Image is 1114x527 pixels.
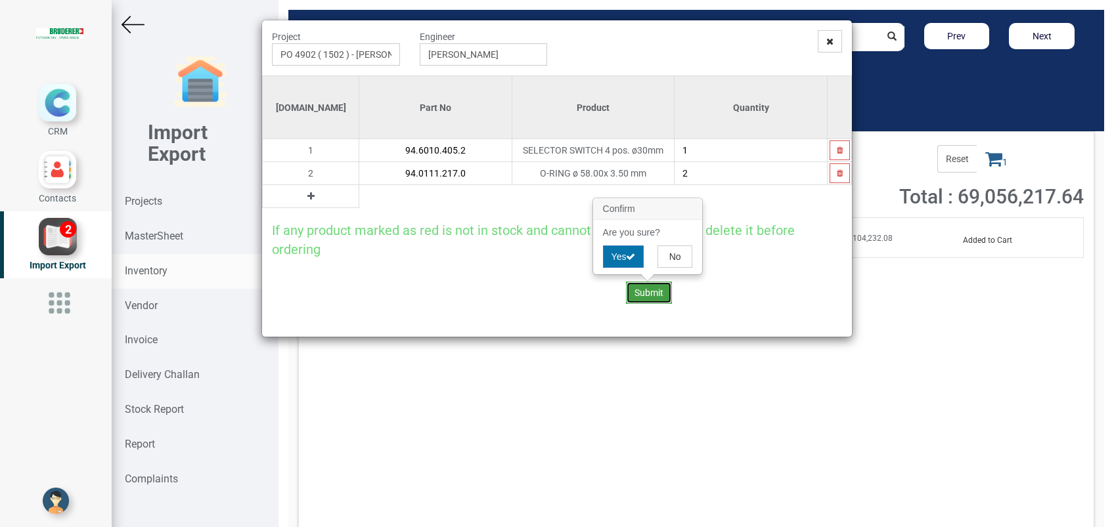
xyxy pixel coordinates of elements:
td: SELECTOR SWITCH 4 pos. ø30mm [512,139,675,162]
th: [DOMAIN_NAME] [263,76,359,139]
span: If any product marked as red is not in stock and cannot be ordered, please delete it before ordering [272,222,795,257]
td: O-RING ø 58.00x 3.50 mm [512,162,675,185]
button: Yes [603,245,644,268]
p: Are you sure? [603,226,693,239]
button: Submit [626,282,672,304]
th: Quantity [675,76,828,139]
button: No [657,245,692,268]
div: Engineer [410,30,558,66]
td: 2 [263,162,359,185]
th: Product [512,76,675,139]
th: Part No [359,76,512,139]
h3: Confirm [594,199,702,220]
div: Project [262,30,410,66]
td: 1 [263,139,359,162]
